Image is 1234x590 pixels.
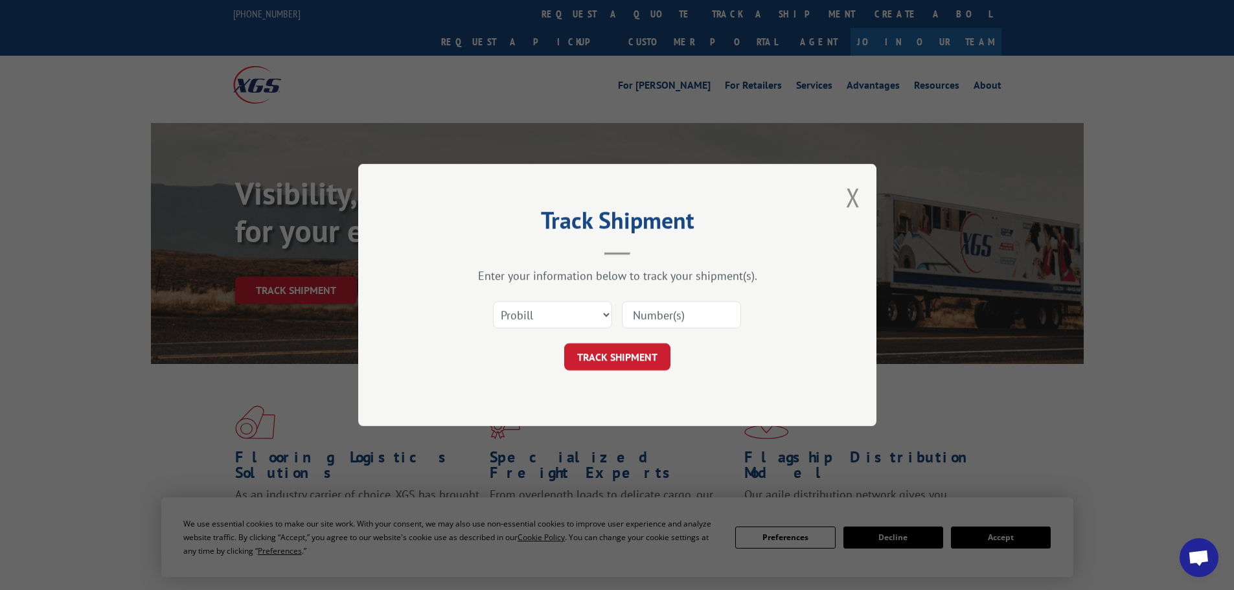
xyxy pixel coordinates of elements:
h2: Track Shipment [423,211,812,236]
button: TRACK SHIPMENT [564,343,670,370]
button: Close modal [846,180,860,214]
div: Enter your information below to track your shipment(s). [423,268,812,283]
input: Number(s) [622,301,741,328]
div: Open chat [1180,538,1218,577]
